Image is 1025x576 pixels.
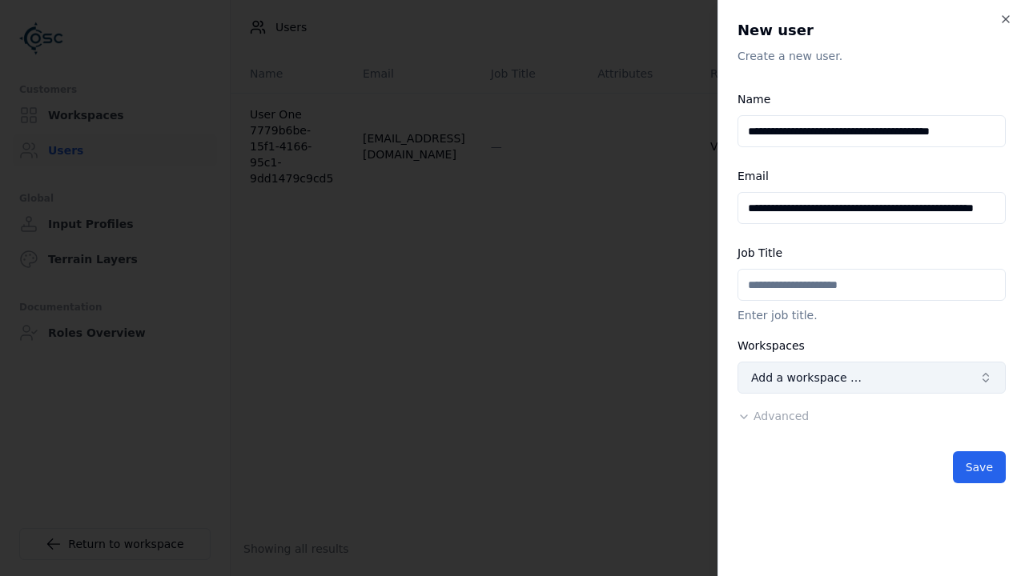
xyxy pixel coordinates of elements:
h2: New user [738,19,1006,42]
p: Create a new user. [738,48,1006,64]
label: Email [738,170,769,182]
p: Enter job title. [738,307,1006,323]
label: Job Title [738,246,782,259]
button: Advanced [738,408,809,424]
span: Add a workspace … [751,370,862,386]
span: Advanced [754,410,809,422]
button: Save [953,451,1006,483]
label: Workspaces [738,339,805,352]
label: Name [738,93,770,106]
